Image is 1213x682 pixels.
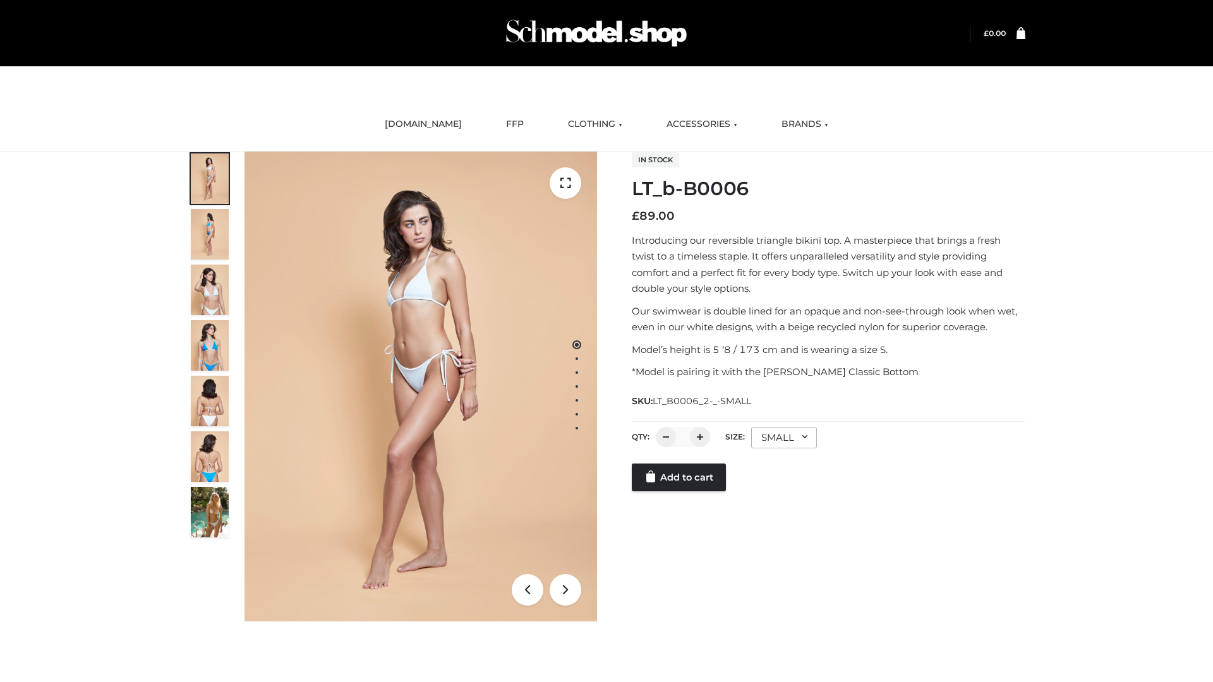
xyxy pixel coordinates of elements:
a: BRANDS [772,111,838,138]
label: Size: [725,432,745,441]
img: ArielClassicBikiniTop_CloudNine_AzureSky_OW114ECO_2-scaled.jpg [191,209,229,260]
img: Arieltop_CloudNine_AzureSky2.jpg [191,487,229,537]
a: Add to cart [632,464,726,491]
bdi: 0.00 [984,28,1006,38]
img: ArielClassicBikiniTop_CloudNine_AzureSky_OW114ECO_7-scaled.jpg [191,376,229,426]
span: £ [984,28,989,38]
img: ArielClassicBikiniTop_CloudNine_AzureSky_OW114ECO_1 [244,152,597,621]
a: [DOMAIN_NAME] [375,111,471,138]
p: *Model is pairing it with the [PERSON_NAME] Classic Bottom [632,364,1025,380]
span: £ [632,209,639,223]
a: CLOTHING [558,111,632,138]
span: LT_B0006_2-_-SMALL [653,395,751,407]
label: QTY: [632,432,649,441]
a: £0.00 [984,28,1006,38]
img: ArielClassicBikiniTop_CloudNine_AzureSky_OW114ECO_4-scaled.jpg [191,320,229,371]
a: ACCESSORIES [657,111,747,138]
p: Introducing our reversible triangle bikini top. A masterpiece that brings a fresh twist to a time... [632,232,1025,297]
p: Model’s height is 5 ‘8 / 173 cm and is wearing a size S. [632,342,1025,358]
p: Our swimwear is double lined for an opaque and non-see-through look when wet, even in our white d... [632,303,1025,335]
bdi: 89.00 [632,209,675,223]
img: ArielClassicBikiniTop_CloudNine_AzureSky_OW114ECO_1-scaled.jpg [191,153,229,204]
div: SMALL [751,427,817,448]
img: Schmodel Admin 964 [502,8,691,58]
span: In stock [632,152,679,167]
img: ArielClassicBikiniTop_CloudNine_AzureSky_OW114ECO_8-scaled.jpg [191,431,229,482]
a: FFP [497,111,533,138]
h1: LT_b-B0006 [632,177,1025,200]
span: SKU: [632,393,752,409]
img: ArielClassicBikiniTop_CloudNine_AzureSky_OW114ECO_3-scaled.jpg [191,265,229,315]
